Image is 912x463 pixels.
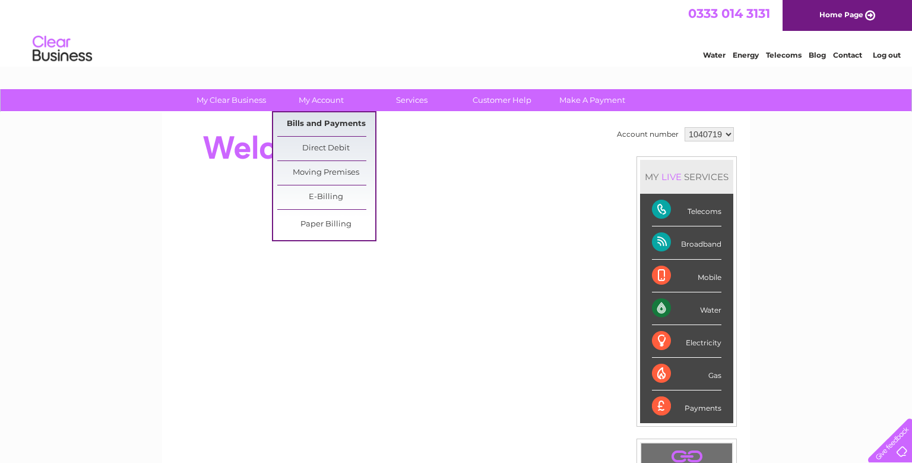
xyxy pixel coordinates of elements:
[652,292,721,325] div: Water
[652,226,721,259] div: Broadband
[176,7,737,58] div: Clear Business is a trading name of Verastar Limited (registered in [GEOGRAPHIC_DATA] No. 3667643...
[809,51,826,59] a: Blog
[659,171,684,182] div: LIVE
[703,51,726,59] a: Water
[277,137,375,160] a: Direct Debit
[766,51,802,59] a: Telecoms
[833,51,862,59] a: Contact
[453,89,551,111] a: Customer Help
[873,51,901,59] a: Log out
[277,161,375,185] a: Moving Premises
[182,89,280,111] a: My Clear Business
[273,89,370,111] a: My Account
[277,112,375,136] a: Bills and Payments
[32,31,93,67] img: logo.png
[688,6,770,21] a: 0333 014 3131
[652,260,721,292] div: Mobile
[277,185,375,209] a: E-Billing
[614,124,682,144] td: Account number
[652,390,721,423] div: Payments
[652,194,721,226] div: Telecoms
[733,51,759,59] a: Energy
[652,358,721,390] div: Gas
[652,325,721,358] div: Electricity
[543,89,641,111] a: Make A Payment
[363,89,461,111] a: Services
[277,213,375,237] a: Paper Billing
[640,160,733,194] div: MY SERVICES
